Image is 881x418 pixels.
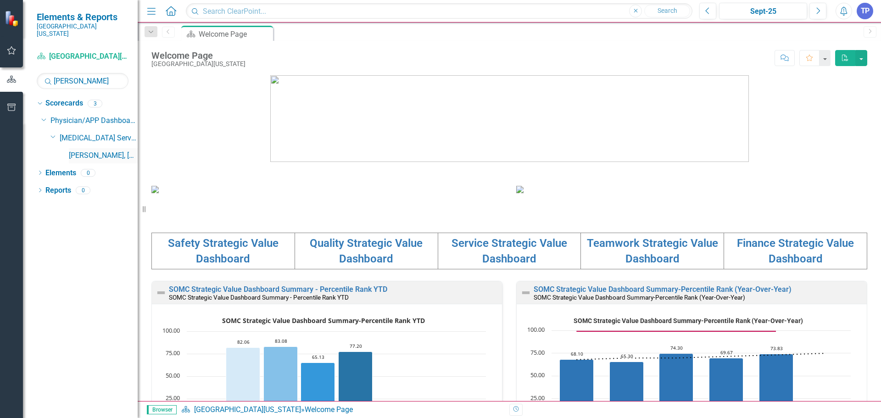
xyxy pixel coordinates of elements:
[516,186,524,193] img: download%20somc%20strategic%20values%20v2.png
[88,100,102,107] div: 3
[305,405,353,414] div: Welcome Page
[737,237,854,265] a: Finance Strategic Value Dashboard
[199,28,271,40] div: Welcome Page
[237,339,250,345] text: 82.06
[571,351,583,357] text: 68.10
[76,186,90,194] div: 0
[147,405,177,414] span: Browser
[37,73,128,89] input: Search Below...
[162,326,180,334] text: 100.00
[575,329,778,333] g: Goal, series 2 of 3. Line with 6 data points.
[770,345,783,351] text: 73.83
[350,343,362,349] text: 77.20
[169,294,349,301] small: SOMC Strategic Value Dashboard Summary - Percentile Rank YTD
[670,345,683,351] text: 74.30
[527,325,545,334] text: 100.00
[534,285,792,294] a: SOMC Strategic Value Dashboard Summary-Percentile Rank (Year-Over-Year)
[186,3,692,19] input: Search ClearPoint...
[312,354,324,360] text: 65.13
[222,316,425,325] text: SOMC Strategic Value Dashboard Summary-Percentile Rank YTD
[168,237,279,265] a: Safety Strategic Value Dashboard
[534,294,745,301] small: SOMC Strategic Value Dashboard Summary-Percentile Rank (Year-Over-Year)
[530,348,545,357] text: 75.00
[69,150,138,161] a: [PERSON_NAME], [GEOGRAPHIC_DATA]
[37,22,128,38] small: [GEOGRAPHIC_DATA][US_STATE]
[50,116,138,126] a: Physician/APP Dashboards
[310,237,423,265] a: Quality Strategic Value Dashboard
[574,317,803,324] text: SOMC Strategic Value Dashboard Summary-Percentile Rank (Year-Over-Year)
[621,353,633,359] text: 65.30
[151,186,159,193] img: download%20somc%20mission%20vision.png
[166,371,180,379] text: 50.00
[37,11,128,22] span: Elements & Reports
[644,5,690,17] button: Search
[166,394,180,402] text: 25.00
[151,50,245,61] div: Welcome Page
[587,237,718,265] a: Teamwork Strategic Value Dashboard
[60,133,138,144] a: [MEDICAL_DATA] Services
[722,6,804,17] div: Sept-25
[37,51,128,62] a: [GEOGRAPHIC_DATA][US_STATE]
[720,349,733,356] text: 69.67
[45,168,76,178] a: Elements
[530,394,545,402] text: 25.00
[530,371,545,379] text: 50.00
[45,98,83,109] a: Scorecards
[194,405,301,414] a: [GEOGRAPHIC_DATA][US_STATE]
[45,185,71,196] a: Reports
[166,349,180,357] text: 75.00
[658,7,677,14] span: Search
[81,169,95,177] div: 0
[156,287,167,298] img: Not Defined
[520,287,531,298] img: Not Defined
[169,285,387,294] a: SOMC Strategic Value Dashboard Summary - Percentile Rank YTD
[719,3,807,19] button: Sept-25
[452,237,567,265] a: Service Strategic Value Dashboard
[151,61,245,67] div: [GEOGRAPHIC_DATA][US_STATE]
[5,10,21,26] img: ClearPoint Strategy
[857,3,873,19] button: TP
[270,75,749,162] img: download%20somc%20logo%20v2.png
[275,338,287,344] text: 83.08
[181,405,502,415] div: »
